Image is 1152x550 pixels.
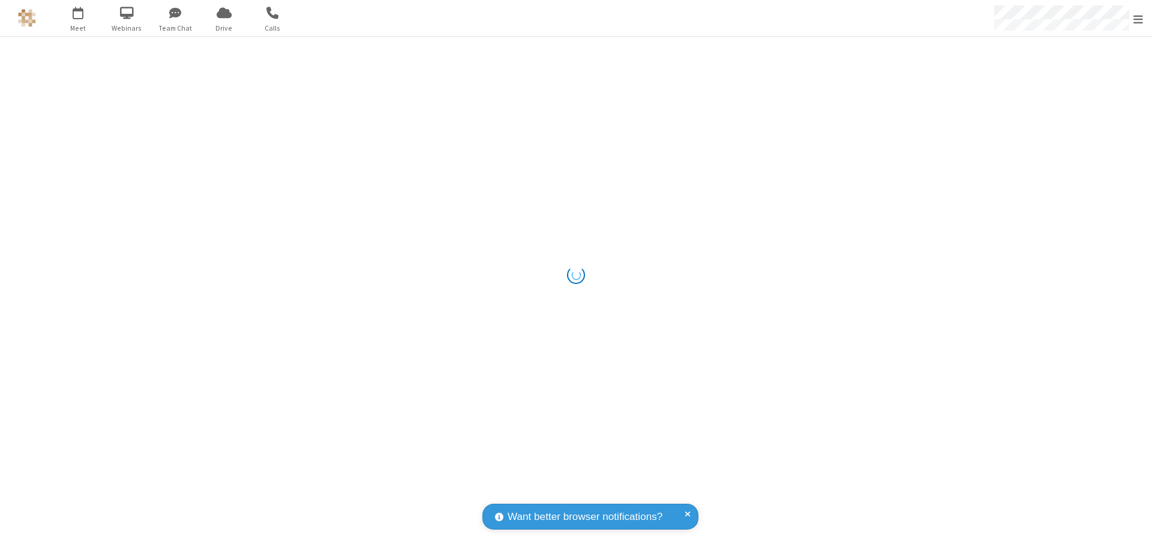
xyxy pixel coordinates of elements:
[250,23,295,34] span: Calls
[202,23,247,34] span: Drive
[508,509,662,525] span: Want better browser notifications?
[56,23,101,34] span: Meet
[153,23,198,34] span: Team Chat
[104,23,149,34] span: Webinars
[18,9,36,27] img: QA Selenium DO NOT DELETE OR CHANGE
